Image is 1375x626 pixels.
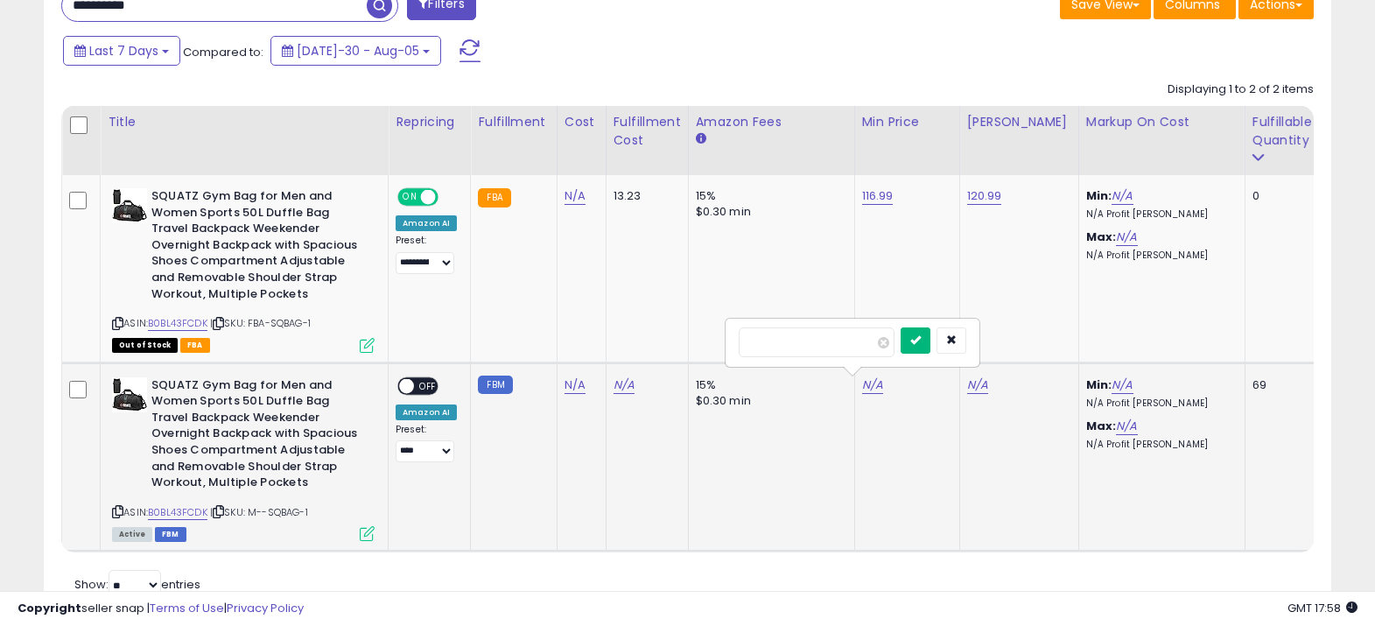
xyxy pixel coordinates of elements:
div: Amazon AI [396,404,457,420]
strong: Copyright [18,600,81,616]
div: Repricing [396,113,463,131]
a: N/A [565,376,586,394]
div: Amazon AI [396,215,457,231]
a: N/A [614,376,635,394]
small: Amazon Fees. [696,131,706,147]
b: Max: [1086,418,1117,434]
a: B0BL43FCDK [148,505,207,520]
div: seller snap | | [18,601,304,617]
a: N/A [967,376,988,394]
span: OFF [414,378,442,393]
a: N/A [1116,418,1137,435]
b: Max: [1086,229,1117,245]
a: Privacy Policy [227,600,304,616]
div: [PERSON_NAME] [967,113,1071,131]
div: 69 [1252,377,1307,393]
div: 13.23 [614,188,675,204]
div: 15% [696,188,841,204]
p: N/A Profit [PERSON_NAME] [1086,250,1231,262]
div: Fulfillable Quantity [1252,113,1313,150]
a: N/A [565,187,586,205]
a: N/A [1112,376,1133,394]
small: FBM [478,376,512,394]
img: 41EYEKTQSRL._SL40_.jpg [112,377,147,412]
span: 2025-08-13 17:58 GMT [1287,600,1357,616]
a: N/A [1116,229,1137,246]
div: $0.30 min [696,204,841,220]
div: Cost [565,113,599,131]
div: 0 [1252,188,1307,204]
p: N/A Profit [PERSON_NAME] [1086,439,1231,451]
small: FBA [478,188,510,207]
span: Show: entries [74,576,200,593]
b: Min: [1086,376,1112,393]
a: N/A [1112,187,1133,205]
span: ON [399,190,421,205]
div: Preset: [396,424,457,463]
div: Markup on Cost [1086,113,1238,131]
div: Preset: [396,235,457,274]
span: Compared to: [183,44,263,60]
b: Min: [1086,187,1112,204]
span: FBM [155,527,186,542]
div: ASIN: [112,377,375,540]
th: The percentage added to the cost of goods (COGS) that forms the calculator for Min & Max prices. [1078,106,1245,175]
div: Amazon Fees [696,113,847,131]
span: Last 7 Days [89,42,158,60]
a: 116.99 [862,187,894,205]
div: Fulfillment Cost [614,113,681,150]
span: | SKU: M--SQBAG-1 [210,505,308,519]
img: 41EYEKTQSRL._SL40_.jpg [112,188,147,223]
span: [DATE]-30 - Aug-05 [297,42,419,60]
b: SQUATZ Gym Bag for Men and Women Sports 50L Duffle Bag Travel Backpack Weekender Overnight Backpa... [151,377,364,496]
button: [DATE]-30 - Aug-05 [270,36,441,66]
a: Terms of Use [150,600,224,616]
p: N/A Profit [PERSON_NAME] [1086,397,1231,410]
div: Min Price [862,113,952,131]
div: ASIN: [112,188,375,351]
span: All listings currently available for purchase on Amazon [112,527,152,542]
a: B0BL43FCDK [148,316,207,331]
div: Fulfillment [478,113,549,131]
div: Displaying 1 to 2 of 2 items [1168,81,1314,98]
span: FBA [180,338,210,353]
a: 120.99 [967,187,1002,205]
span: | SKU: FBA-SQBAG-1 [210,316,311,330]
button: Last 7 Days [63,36,180,66]
span: OFF [436,190,464,205]
div: 15% [696,377,841,393]
p: N/A Profit [PERSON_NAME] [1086,208,1231,221]
div: $0.30 min [696,393,841,409]
div: Title [108,113,381,131]
span: All listings that are currently out of stock and unavailable for purchase on Amazon [112,338,178,353]
a: N/A [862,376,883,394]
b: SQUATZ Gym Bag for Men and Women Sports 50L Duffle Bag Travel Backpack Weekender Overnight Backpa... [151,188,364,306]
